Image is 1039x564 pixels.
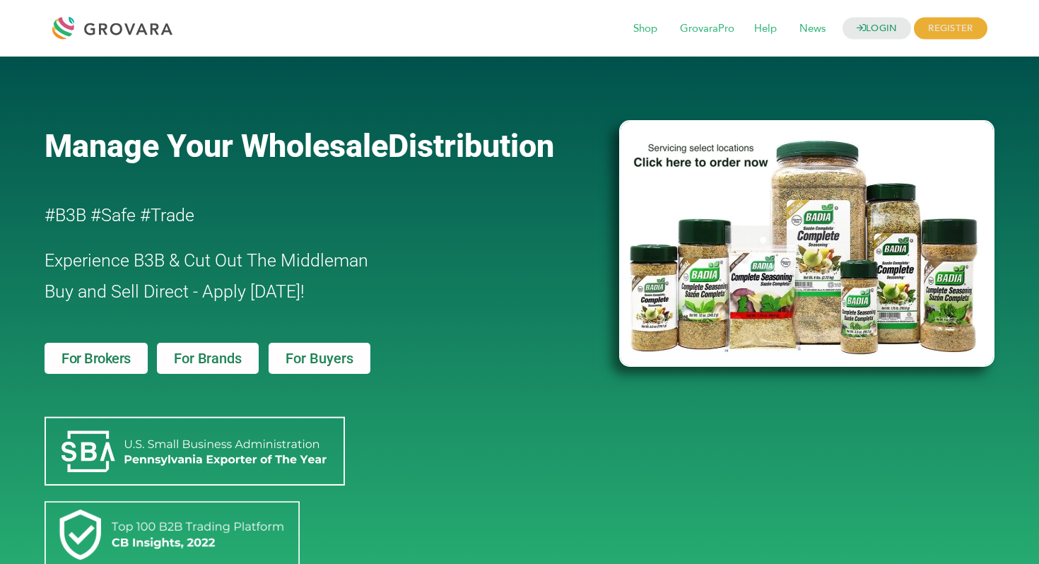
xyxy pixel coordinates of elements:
[744,21,787,37] a: Help
[174,351,241,365] span: For Brands
[623,21,667,37] a: Shop
[914,18,987,40] span: REGISTER
[623,16,667,42] span: Shop
[843,18,912,40] a: LOGIN
[789,21,835,37] a: News
[670,16,744,42] span: GrovaraPro
[388,127,554,165] span: Distribution
[157,343,258,374] a: For Brands
[61,351,131,365] span: For Brokers
[45,200,538,231] h2: #B3B #Safe #Trade
[286,351,353,365] span: For Buyers
[670,21,744,37] a: GrovaraPro
[789,16,835,42] span: News
[45,343,148,374] a: For Brokers
[45,250,368,271] span: Experience B3B & Cut Out The Middleman
[269,343,370,374] a: For Buyers
[45,281,305,302] span: Buy and Sell Direct - Apply [DATE]!
[45,127,596,165] a: Manage Your WholesaleDistribution
[45,127,388,165] span: Manage Your Wholesale
[744,16,787,42] span: Help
